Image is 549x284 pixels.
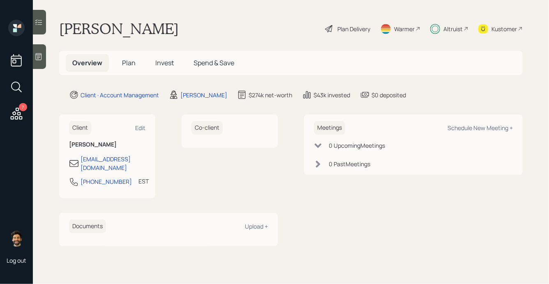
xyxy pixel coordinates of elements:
[180,91,227,99] div: [PERSON_NAME]
[337,25,370,33] div: Plan Delivery
[191,121,223,135] h6: Co-client
[8,230,25,247] img: eric-schwartz-headshot.png
[19,103,27,111] div: 7
[69,141,145,148] h6: [PERSON_NAME]
[155,58,174,67] span: Invest
[249,91,292,99] div: $274k net-worth
[72,58,102,67] span: Overview
[314,121,345,135] h6: Meetings
[448,124,513,132] div: Schedule New Meeting +
[81,91,159,99] div: Client · Account Management
[138,177,149,186] div: EST
[59,20,179,38] h1: [PERSON_NAME]
[69,220,106,233] h6: Documents
[245,222,268,230] div: Upload +
[7,257,26,264] div: Log out
[122,58,136,67] span: Plan
[69,121,91,135] h6: Client
[314,91,350,99] div: $43k invested
[394,25,415,33] div: Warmer
[135,124,145,132] div: Edit
[491,25,517,33] div: Kustomer
[329,141,385,150] div: 0 Upcoming Meeting s
[371,91,406,99] div: $0 deposited
[329,160,370,168] div: 0 Past Meeting s
[81,155,145,172] div: [EMAIL_ADDRESS][DOMAIN_NAME]
[443,25,463,33] div: Altruist
[81,177,132,186] div: [PHONE_NUMBER]
[194,58,234,67] span: Spend & Save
